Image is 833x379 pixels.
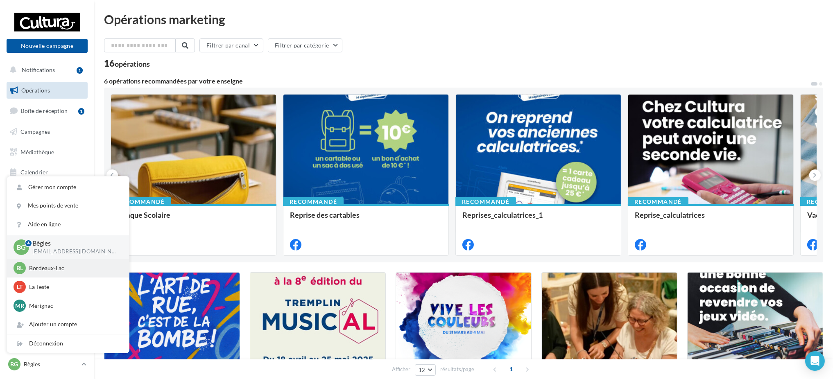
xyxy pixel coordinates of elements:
[20,169,48,176] span: Calendrier
[805,351,825,371] div: Open Intercom Messenger
[7,356,88,372] a: Bg Bègles
[115,60,150,68] div: opérations
[455,197,516,206] div: Recommandé
[268,38,342,52] button: Filtrer par catégorie
[32,239,116,248] p: Bègles
[17,283,23,291] span: LT
[5,82,89,99] a: Opérations
[111,197,171,206] div: Recommandé
[11,360,18,368] span: Bg
[628,197,688,206] div: Recommandé
[32,248,116,255] p: [EMAIL_ADDRESS][DOMAIN_NAME]
[7,196,129,215] a: Mes points de vente
[104,78,810,84] div: 6 opérations recommandées par votre enseigne
[5,102,89,120] a: Boîte de réception1
[16,264,23,272] span: BL
[440,365,474,373] span: résultats/page
[17,242,26,252] span: Bg
[29,283,119,291] p: La Teste
[290,211,442,227] div: Reprise des cartables
[77,67,83,74] div: 1
[462,211,614,227] div: Reprises_calculatrices_1
[29,264,119,272] p: Bordeaux-Lac
[5,144,89,161] a: Médiathèque
[22,66,55,73] span: Notifications
[7,215,129,234] a: Aide en ligne
[104,13,823,25] div: Opérations marketing
[21,107,68,114] span: Boîte de réception
[7,178,129,196] a: Gérer mon compte
[20,148,54,155] span: Médiathèque
[15,302,24,310] span: Mr
[29,302,119,310] p: Mérignac
[21,87,50,94] span: Opérations
[20,128,50,135] span: Campagnes
[104,59,150,68] div: 16
[118,211,269,227] div: Banque Scolaire
[7,39,88,53] button: Nouvelle campagne
[24,360,78,368] p: Bègles
[635,211,787,227] div: Reprise_calculatrices
[5,123,89,140] a: Campagnes
[199,38,263,52] button: Filtrer par canal
[7,334,129,353] div: Déconnexion
[7,315,129,334] div: Ajouter un compte
[392,365,410,373] span: Afficher
[505,363,518,376] span: 1
[78,108,84,115] div: 1
[5,61,86,79] button: Notifications 1
[419,367,426,373] span: 12
[283,197,344,206] div: Recommandé
[415,364,436,376] button: 12
[5,164,89,181] a: Calendrier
